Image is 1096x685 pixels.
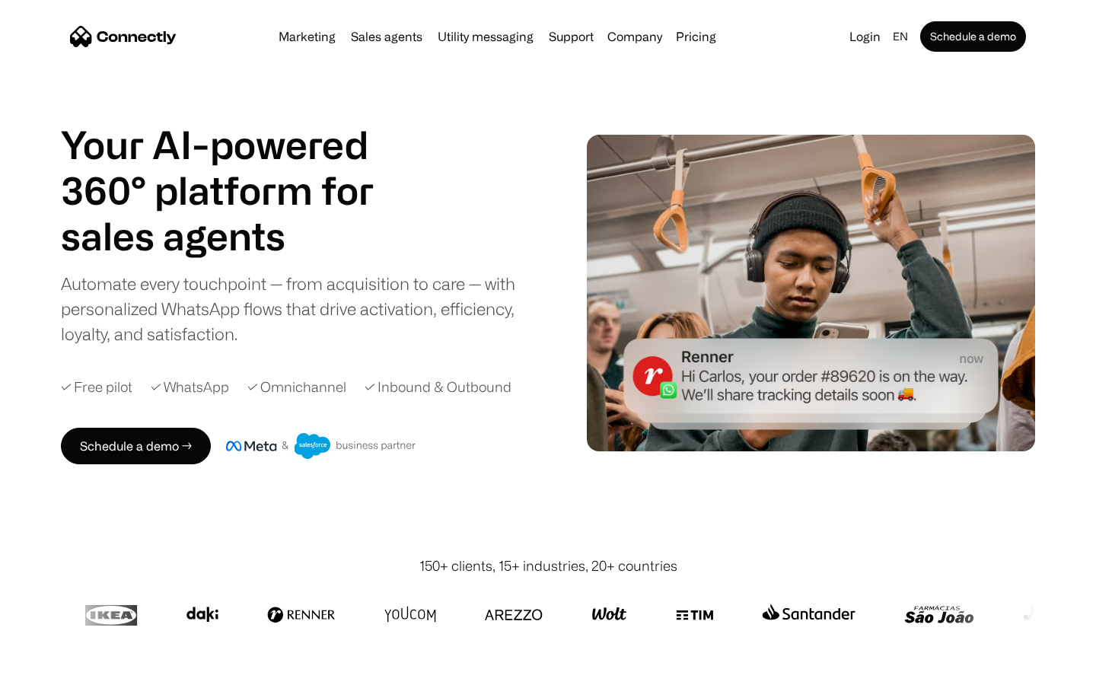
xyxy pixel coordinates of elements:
[61,122,411,213] h1: Your AI-powered 360° platform for
[365,377,511,397] div: ✓ Inbound & Outbound
[61,377,132,397] div: ✓ Free pilot
[61,428,211,464] a: Schedule a demo →
[843,26,887,47] a: Login
[151,377,229,397] div: ✓ WhatsApp
[893,26,908,47] div: en
[345,30,429,43] a: Sales agents
[272,30,342,43] a: Marketing
[543,30,600,43] a: Support
[670,30,722,43] a: Pricing
[247,377,346,397] div: ✓ Omnichannel
[15,657,91,680] aside: Language selected: English
[920,21,1026,52] a: Schedule a demo
[419,556,677,576] div: 150+ clients, 15+ industries, 20+ countries
[607,26,662,47] div: Company
[226,433,416,459] img: Meta and Salesforce business partner badge.
[61,213,411,259] h1: sales agents
[432,30,540,43] a: Utility messaging
[61,271,540,346] div: Automate every touchpoint — from acquisition to care — with personalized WhatsApp flows that driv...
[30,658,91,680] ul: Language list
